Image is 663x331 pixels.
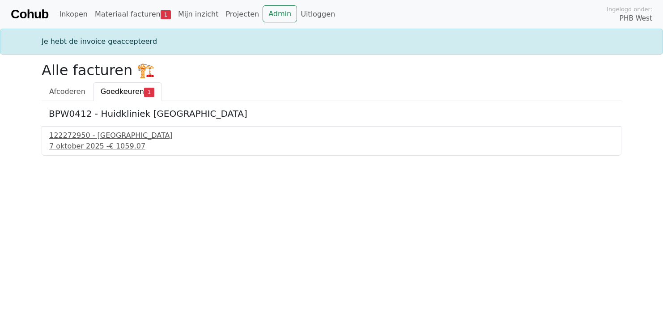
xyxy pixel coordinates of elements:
a: Inkopen [55,5,91,23]
a: Afcoderen [42,82,93,101]
div: Je hebt de invoice geaccepteerd [36,36,627,47]
span: Goedkeuren [101,87,144,96]
a: Cohub [11,4,48,25]
div: 7 oktober 2025 - [49,141,614,152]
h5: BPW0412 - Huidkliniek [GEOGRAPHIC_DATA] [49,108,614,119]
h2: Alle facturen 🏗️ [42,62,621,79]
div: 122272950 - [GEOGRAPHIC_DATA] [49,130,614,141]
span: 1 [144,88,154,97]
a: Goedkeuren1 [93,82,162,101]
span: € 1059.07 [109,142,145,150]
a: Mijn inzicht [174,5,222,23]
span: 1 [161,10,171,19]
span: PHB West [620,13,652,24]
span: Ingelogd onder: [607,5,652,13]
a: Projecten [222,5,263,23]
span: Afcoderen [49,87,85,96]
a: 122272950 - [GEOGRAPHIC_DATA]7 oktober 2025 -€ 1059.07 [49,130,614,152]
a: Materiaal facturen1 [91,5,174,23]
a: Uitloggen [297,5,339,23]
a: Admin [263,5,297,22]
